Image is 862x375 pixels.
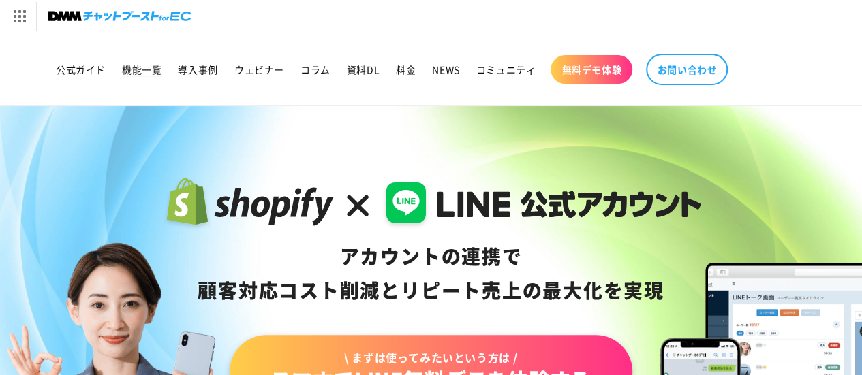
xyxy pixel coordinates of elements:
a: 機能一覧 [114,55,170,84]
a: 資料DL [339,55,388,84]
a: お問い合わせ [646,54,728,85]
span: \ まずは使ってみたいという方は / [271,350,591,365]
a: NEWS [424,55,467,84]
span: 機能一覧 [122,63,161,76]
a: 料金 [388,55,424,84]
div: アカウントの連携で 顧客対応コスト削減と リピート売上の 最大化を実現 [161,240,701,308]
a: コミュニティ [468,55,544,84]
img: サービス [2,2,36,31]
span: 資料DL [347,63,380,76]
span: 無料デモ体験 [561,63,621,76]
span: 料金 [396,63,416,76]
img: チャットブーストforEC [48,7,191,26]
a: 無料デモ体験 [551,55,632,84]
span: コラム [301,63,330,76]
a: 導入事例 [170,55,226,84]
a: コラム [292,55,339,84]
a: ウェビナー [226,55,292,84]
span: ウェビナー [234,63,284,76]
span: 公式ガイド [56,63,106,76]
span: 導入事例 [178,63,217,76]
span: コミュニティ [476,63,536,76]
span: お問い合わせ [657,63,717,76]
span: NEWS [432,63,459,76]
a: 公式ガイド [48,55,114,84]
